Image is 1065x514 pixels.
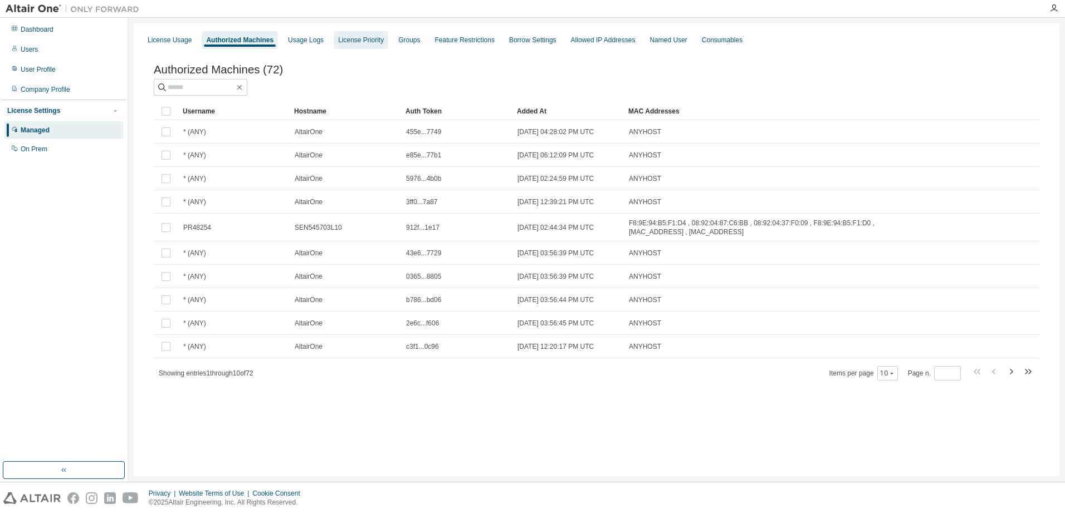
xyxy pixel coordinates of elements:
span: * (ANY) [183,174,206,183]
span: ANYHOST [629,151,661,160]
span: c3f1...0c96 [406,342,439,351]
span: AltairOne [295,342,323,351]
img: instagram.svg [86,492,97,504]
span: * (ANY) [183,319,206,328]
div: User Profile [21,65,56,74]
div: Authorized Machines [206,36,273,45]
span: [DATE] 03:56:45 PM UTC [517,319,594,328]
span: Page n. [908,366,961,380]
span: [DATE] 02:44:34 PM UTC [517,223,594,232]
span: ANYHOST [629,342,661,351]
span: 5976...4b0b [406,174,441,183]
div: Usage Logs [288,36,324,45]
span: SEN545703L10 [295,223,342,232]
div: Consumables [702,36,742,45]
div: Allowed IP Addresses [571,36,636,45]
p: © 2025 Altair Engineering, Inc. All Rights Reserved. [149,498,307,507]
div: Named User [649,36,687,45]
img: facebook.svg [67,492,79,504]
span: [DATE] 04:28:02 PM UTC [517,127,594,136]
span: * (ANY) [183,249,206,258]
span: * (ANY) [183,342,206,351]
div: Added At [517,102,619,120]
span: ANYHOST [629,249,661,258]
span: AltairOne [295,127,323,136]
img: Altair One [6,3,145,14]
span: AltairOne [295,295,323,304]
span: AltairOne [295,151,323,160]
span: [DATE] 03:56:44 PM UTC [517,295,594,304]
div: License Priority [338,36,384,45]
span: [DATE] 12:20:17 PM UTC [517,342,594,351]
span: AltairOne [295,197,323,206]
span: * (ANY) [183,272,206,281]
span: PR48254 [183,223,211,232]
div: License Settings [7,106,60,115]
div: Borrow Settings [509,36,556,45]
span: Authorized Machines (72) [154,63,283,76]
span: [DATE] 02:24:59 PM UTC [517,174,594,183]
span: ANYHOST [629,295,661,304]
span: ANYHOST [629,272,661,281]
img: linkedin.svg [104,492,116,504]
span: ANYHOST [629,319,661,328]
span: Showing entries 1 through 10 of 72 [159,369,253,377]
span: b786...bd06 [406,295,441,304]
span: F8:9E:94:B5:F1:D4 , 08:92:04:87:C6:BB , 08:92:04:37:F0:09 , F8:9E:94:B5:F1:D0 , [MAC_ADDRESS] , [... [629,219,922,236]
div: Privacy [149,489,179,498]
span: Items per page [829,366,898,380]
span: AltairOne [295,174,323,183]
span: 2e6c...f606 [406,319,439,328]
span: ANYHOST [629,197,661,206]
div: Managed [21,126,50,135]
span: e85e...77b1 [406,151,441,160]
span: [DATE] 12:39:21 PM UTC [517,197,594,206]
img: youtube.svg [123,492,139,504]
span: [DATE] 03:56:39 PM UTC [517,249,594,258]
div: Users [21,45,38,54]
div: Company Profile [21,85,70,94]
span: 0365...8805 [406,272,441,281]
button: 10 [880,369,895,378]
span: * (ANY) [183,197,206,206]
span: ANYHOST [629,174,661,183]
div: License Usage [148,36,192,45]
div: Feature Restrictions [435,36,495,45]
span: * (ANY) [183,295,206,304]
div: Website Terms of Use [179,489,252,498]
div: Cookie Consent [252,489,306,498]
span: * (ANY) [183,127,206,136]
div: Auth Token [406,102,508,120]
span: * (ANY) [183,151,206,160]
span: AltairOne [295,319,323,328]
span: 3ff0...7a87 [406,197,438,206]
div: Groups [398,36,420,45]
img: altair_logo.svg [3,492,61,504]
div: Dashboard [21,25,53,34]
span: 912f...1e17 [406,223,439,232]
div: Hostname [294,102,397,120]
div: MAC Addresses [628,102,922,120]
span: [DATE] 06:12:09 PM UTC [517,151,594,160]
span: [DATE] 03:56:39 PM UTC [517,272,594,281]
span: 43e6...7729 [406,249,441,258]
span: AltairOne [295,249,323,258]
div: Username [183,102,285,120]
span: ANYHOST [629,127,661,136]
span: AltairOne [295,272,323,281]
div: On Prem [21,145,47,154]
span: 455e...7749 [406,127,441,136]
